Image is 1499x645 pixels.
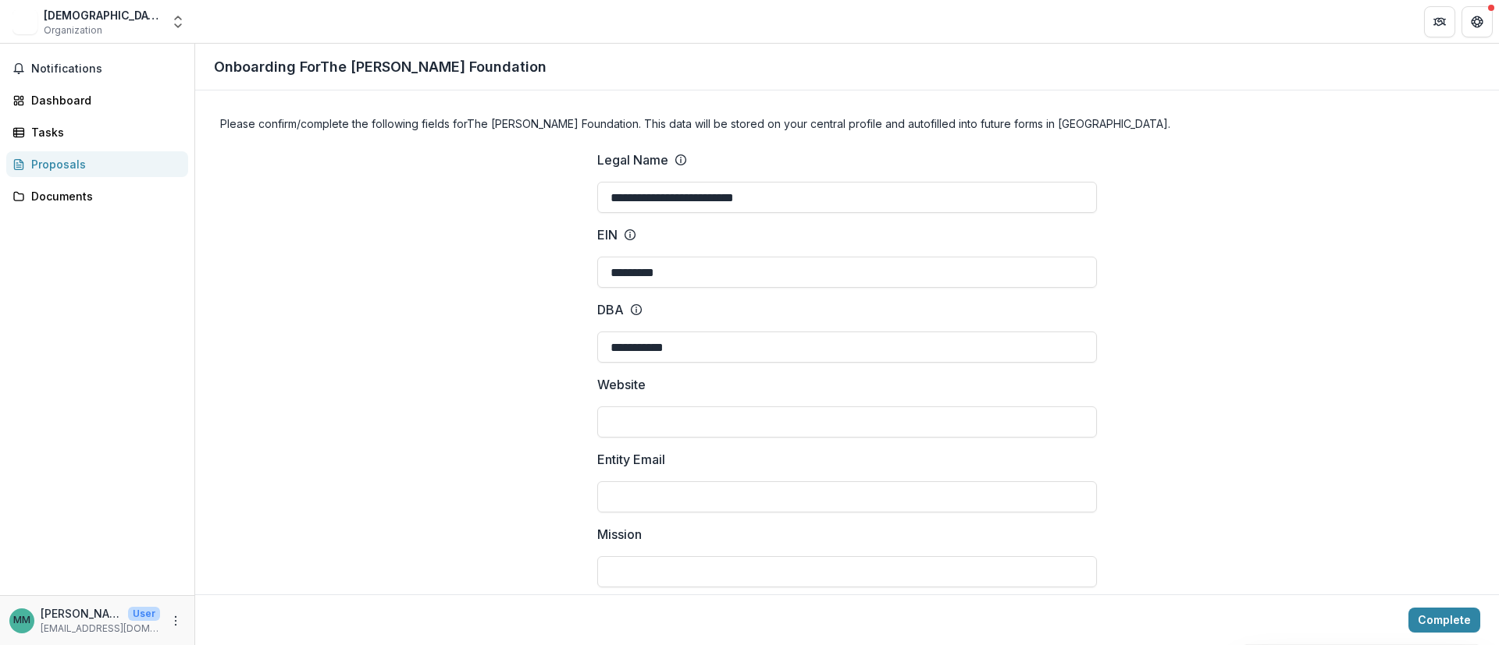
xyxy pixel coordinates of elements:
a: Documents [6,183,188,209]
a: Tasks [6,119,188,145]
button: Complete [1408,608,1480,633]
span: Organization [44,23,102,37]
button: Open entity switcher [167,6,189,37]
a: Dashboard [6,87,188,113]
p: [EMAIL_ADDRESS][DOMAIN_NAME] [41,622,160,636]
p: User [128,607,160,621]
p: DBA [597,300,624,319]
button: Partners [1424,6,1455,37]
a: Proposals [6,151,188,177]
div: Documents [31,188,176,204]
img: Catholic Bishop of Chicago [12,9,37,34]
p: [PERSON_NAME] [41,605,122,622]
button: Notifications [6,56,188,81]
div: [DEMOGRAPHIC_DATA] [DEMOGRAPHIC_DATA] of Chicago [44,7,161,23]
div: Mark McCombs [13,615,30,626]
div: Dashboard [31,92,176,108]
p: Onboarding For The [PERSON_NAME] Foundation [214,56,547,77]
p: Website [597,375,646,394]
div: Tasks [31,124,176,140]
button: More [166,611,185,630]
p: Mission [597,525,642,544]
div: Proposals [31,156,176,172]
button: Get Help [1462,6,1493,37]
h4: Please confirm/complete the following fields for The [PERSON_NAME] Foundation . This data will be... [220,115,1474,132]
p: Entity Email [597,450,665,469]
p: EIN [597,225,618,244]
p: Legal Name [597,151,668,169]
span: Notifications [31,62,182,76]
